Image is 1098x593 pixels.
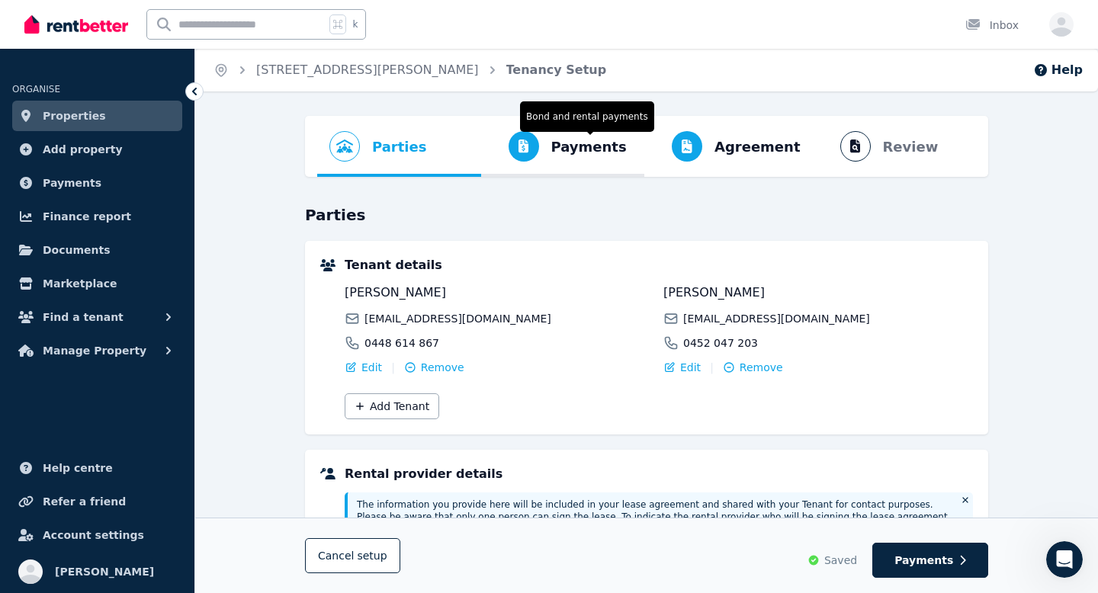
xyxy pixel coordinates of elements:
[22,289,283,317] div: How much does it cost?
[31,351,255,367] div: Lease Agreement
[43,308,124,326] span: Find a tenant
[181,24,212,55] img: Profile image for Dan
[872,543,988,578] button: Payments
[12,302,182,332] button: Find a tenant
[31,193,255,209] div: Send us a message
[30,134,274,160] p: How can we help?
[680,360,701,375] span: Edit
[12,168,182,198] a: Payments
[256,63,479,77] a: [STREET_ADDRESS][PERSON_NAME]
[683,335,758,351] span: 0452 047 203
[683,311,870,326] span: [EMAIL_ADDRESS][DOMAIN_NAME]
[357,498,952,535] p: The information you provide here will be included in your lease agreement and shared with your Te...
[43,207,131,226] span: Finance report
[391,360,395,375] span: |
[12,101,182,131] a: Properties
[883,136,939,158] span: Review
[43,492,126,511] span: Refer a friend
[965,18,1019,33] div: Inbox
[305,538,400,573] button: Cancelsetup
[210,24,241,55] img: Profile image for Jodie
[12,453,182,483] a: Help centre
[12,235,182,265] a: Documents
[239,24,270,55] img: Profile image for Rochelle
[345,465,973,483] h5: Rental provider details
[195,49,624,91] nav: Breadcrumb
[663,284,973,302] span: [PERSON_NAME]
[404,360,464,375] button: Remove
[520,101,654,132] span: Bond and rental payments
[31,209,255,225] div: We'll be back online [DATE]
[31,260,124,276] span: Search for help
[12,84,60,95] span: ORGANISE
[421,360,464,375] span: Remove
[551,136,627,158] span: Payments
[55,563,154,581] span: [PERSON_NAME]
[31,323,255,339] div: Rental Payments - How They Work
[506,61,607,79] span: Tenancy Setup
[43,274,117,293] span: Marketplace
[305,116,988,177] nav: Progress
[364,335,439,351] span: 0448 614 867
[101,453,203,514] button: Messages
[204,453,305,514] button: Help
[43,241,111,259] span: Documents
[663,360,701,375] button: Edit
[723,360,783,375] button: Remove
[242,491,266,502] span: Help
[305,204,988,226] h3: Parties
[345,256,973,274] h5: Tenant details
[43,174,101,192] span: Payments
[320,468,335,479] img: Rental providers
[357,548,387,563] span: setup
[710,360,714,375] span: |
[740,360,783,375] span: Remove
[34,491,68,502] span: Home
[22,252,283,283] button: Search for help
[12,201,182,232] a: Finance report
[22,317,283,345] div: Rental Payments - How They Work
[364,311,551,326] span: [EMAIL_ADDRESS][DOMAIN_NAME]
[127,491,179,502] span: Messages
[1033,61,1083,79] button: Help
[12,268,182,299] a: Marketplace
[813,116,951,177] button: Review
[345,360,382,375] button: Edit
[714,136,801,158] span: Agreement
[22,373,283,402] div: Creating and Managing Your Ad
[15,180,290,238] div: Send us a messageWe'll be back online [DATE]
[43,107,106,125] span: Properties
[12,520,182,550] a: Account settings
[30,29,141,53] img: logo
[345,284,654,302] span: [PERSON_NAME]
[352,18,358,30] span: k
[30,108,274,134] p: Hi Corazon 👋
[22,345,283,373] div: Lease Agreement
[43,341,146,360] span: Manage Property
[1046,541,1083,578] iframe: Intercom live chat
[24,13,128,36] img: RentBetter
[12,486,182,517] a: Refer a friend
[43,526,144,544] span: Account settings
[824,553,857,568] span: Saved
[12,134,182,165] a: Add property
[644,116,813,177] button: Agreement
[481,116,639,177] button: PaymentsBond and rental payments
[361,360,382,375] span: Edit
[894,553,953,568] span: Payments
[43,140,123,159] span: Add property
[43,459,113,477] span: Help centre
[318,550,387,562] span: Cancel
[31,380,255,396] div: Creating and Managing Your Ad
[31,295,255,311] div: How much does it cost?
[12,335,182,366] button: Manage Property
[345,393,439,419] button: Add Tenant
